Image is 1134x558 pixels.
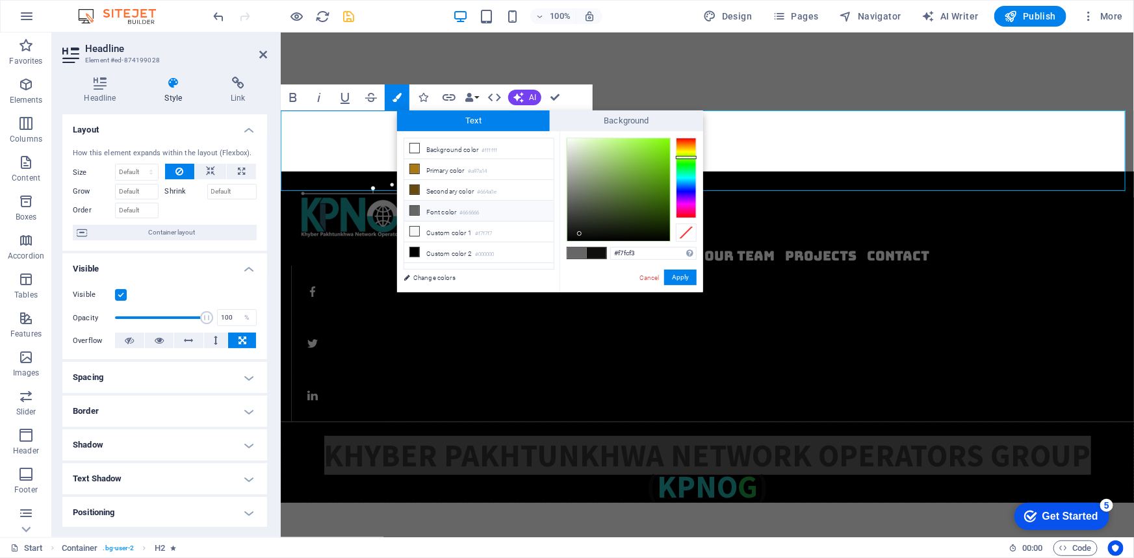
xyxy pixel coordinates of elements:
[1108,540,1124,556] button: Usercentrics
[567,247,587,259] span: #666666
[13,446,39,456] p: Header
[211,8,227,24] button: undo
[704,10,753,23] span: Design
[359,84,383,110] button: Strikethrough
[342,9,357,24] i: Save (Ctrl+S)
[587,247,606,259] span: #0f100e
[550,110,703,131] span: Background
[14,485,38,495] p: Footer
[73,148,257,159] div: How this element expands within the layout (Flexbox).
[8,251,44,261] p: Accordion
[1082,10,1123,23] span: More
[584,10,595,22] i: On resize automatically adjust zoom level to fit chosen device.
[699,6,758,27] button: Design
[85,55,241,66] h3: Element #ed-874199028
[475,229,493,238] small: #f7f7f7
[207,184,257,199] input: Default
[468,167,487,176] small: #a97a14
[209,77,267,104] h4: Link
[316,9,331,24] i: Reload page
[1059,540,1092,556] span: Code
[437,84,461,110] button: Link
[73,314,115,322] label: Opacity
[482,146,497,155] small: #ffffff
[477,435,487,474] span: )
[1009,540,1043,556] h6: Session time
[543,84,567,110] button: Confirm (Ctrl+⏎)
[397,110,550,131] span: Text
[73,169,115,176] label: Size
[459,209,479,218] small: #666666
[404,242,554,263] li: Custom color 2
[103,540,135,556] span: . bg-user-2
[477,188,496,197] small: #664a0e
[165,184,207,199] label: Shrink
[840,10,901,23] span: Navigator
[463,84,481,110] button: Data Bindings
[62,396,267,427] h4: Border
[341,8,357,24] button: save
[530,8,576,24] button: 100%
[10,540,43,556] a: Click to cancel selection. Double-click to open Pages
[333,84,357,110] button: Underline (Ctrl+U)
[13,368,40,378] p: Images
[9,56,42,66] p: Favorites
[315,8,331,24] button: reload
[397,270,548,286] a: Change colors
[676,223,697,242] div: Clear Color Selection
[85,43,267,55] h2: Headline
[404,180,554,201] li: Secondary color
[376,435,457,474] span: KPNO
[917,6,984,27] button: AI Writer
[238,310,256,325] div: %
[62,429,267,461] h4: Shadow
[10,95,43,105] p: Elements
[638,273,661,283] a: Cancel
[529,94,536,101] span: AI
[1022,540,1042,556] span: 00 00
[10,134,42,144] p: Columns
[73,333,115,349] label: Overflow
[1005,10,1056,23] span: Publish
[62,77,143,104] h4: Headline
[16,212,37,222] p: Boxes
[411,84,435,110] button: Icons
[767,6,823,27] button: Pages
[1031,543,1033,553] span: :
[482,84,507,110] button: HTML
[73,203,115,218] label: Order
[12,173,40,183] p: Content
[14,290,38,300] p: Tables
[73,287,115,303] label: Visible
[457,435,477,474] span: G
[115,184,159,199] input: Default
[385,84,409,110] button: Colors
[75,8,172,24] img: Editor Logo
[773,10,818,23] span: Pages
[44,403,810,474] span: Khyber Pakhtunkhwa Network Operators Group (
[38,14,94,26] div: Get Started
[62,463,267,494] h4: Text Shadow
[664,270,697,285] button: Apply
[62,540,176,556] nav: breadcrumb
[550,8,571,24] h6: 100%
[115,203,159,218] input: Default
[289,8,305,24] button: Click here to leave preview mode and continue editing
[91,225,253,240] span: Container layout
[404,159,554,180] li: Primary color
[62,540,98,556] span: Click to select. Double-click to edit
[834,6,907,27] button: Navigator
[170,544,176,552] i: Element contains an animation
[62,253,267,277] h4: Visible
[1053,540,1098,556] button: Code
[73,184,115,199] label: Grow
[404,138,554,159] li: Background color
[73,225,257,240] button: Container layout
[404,201,554,222] li: Font color
[16,407,36,417] p: Slider
[62,497,267,528] h4: Positioning
[212,9,227,24] i: Undo: Change background color (Ctrl+Z)
[10,329,42,339] p: Features
[508,90,541,105] button: AI
[96,3,109,16] div: 5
